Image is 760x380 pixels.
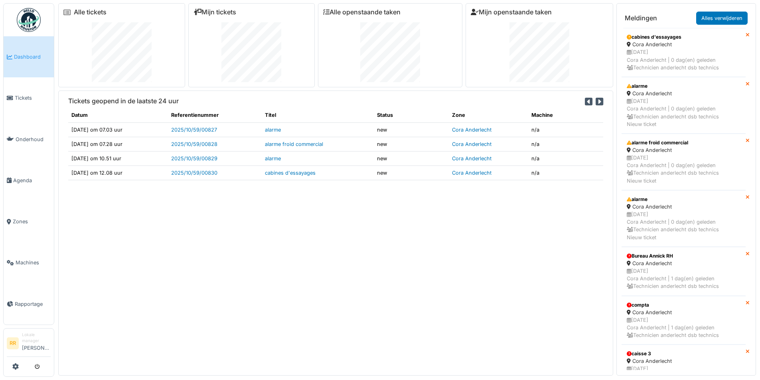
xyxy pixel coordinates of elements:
a: Mijn openstaande taken [471,8,552,16]
a: Bureau Annick RH Cora Anderlecht [DATE]Cora Anderlecht | 1 dag(en) geleden Technicien anderlecht ... [622,247,746,296]
td: new [374,166,449,180]
a: Dashboard [4,36,54,77]
div: Cora Anderlecht [627,203,740,211]
a: 2025/10/59/00828 [171,141,217,147]
h6: Tickets geopend in de laatste 24 uur [68,97,179,105]
div: Cora Anderlecht [627,41,740,48]
th: Titel [262,108,374,122]
a: Alle openstaande taken [323,8,401,16]
td: n/a [528,166,603,180]
div: caisse 3 [627,350,740,357]
td: [DATE] om 10.51 uur [68,151,168,165]
a: Onderhoud [4,119,54,160]
a: cabines d'essayages [265,170,316,176]
a: alarme Cora Anderlecht [DATE]Cora Anderlecht | 0 dag(en) geleden Technicien anderlecht dsb techni... [622,190,746,247]
div: [DATE] Cora Anderlecht | 0 dag(en) geleden Technicien anderlecht dsb technics Nieuw ticket [627,97,740,128]
h6: Meldingen [625,14,657,22]
td: new [374,122,449,137]
div: Lokale manager [22,332,51,344]
th: Datum [68,108,168,122]
a: alarme froid commercial Cora Anderlecht [DATE]Cora Anderlecht | 0 dag(en) geleden Technicien ande... [622,134,746,190]
span: Onderhoud [16,136,51,143]
th: Machine [528,108,603,122]
div: alarme [627,196,740,203]
div: Cora Anderlecht [627,309,740,316]
a: 2025/10/59/00829 [171,156,217,161]
a: alarme [265,156,281,161]
div: alarme [627,83,740,90]
a: Machines [4,242,54,283]
div: [DATE] Cora Anderlecht | 0 dag(en) geleden Technicien anderlecht dsb technics Nieuw ticket [627,154,740,185]
td: new [374,137,449,151]
td: new [374,151,449,165]
a: Zones [4,201,54,242]
span: Agenda [13,177,51,184]
a: Cora Anderlecht [452,170,492,176]
th: Referentienummer [168,108,262,122]
a: compta Cora Anderlecht [DATE]Cora Anderlecht | 1 dag(en) geleden Technicien anderlecht dsb technics [622,296,746,345]
div: [DATE] Cora Anderlecht | 1 dag(en) geleden Technicien anderlecht dsb technics [627,267,740,290]
a: Mijn tickets [193,8,236,16]
td: [DATE] om 07.28 uur [68,137,168,151]
span: Dashboard [14,53,51,61]
div: Cora Anderlecht [627,90,740,97]
div: alarme froid commercial [627,139,740,146]
div: Cora Anderlecht [627,146,740,154]
li: [PERSON_NAME] [22,332,51,355]
a: Rapportage [4,284,54,325]
span: Rapportage [15,300,51,308]
a: Alle tickets [74,8,107,16]
th: Zone [449,108,529,122]
a: 2025/10/59/00830 [171,170,217,176]
a: Alles verwijderen [696,12,748,25]
span: Tickets [15,94,51,102]
div: [DATE] Cora Anderlecht | 0 dag(en) geleden Technicien anderlecht dsb technics Nieuw ticket [627,211,740,241]
div: [DATE] Cora Anderlecht | 0 dag(en) geleden Technicien anderlecht dsb technics [627,48,740,71]
div: Cora Anderlecht [627,357,740,365]
a: cabines d'essayages Cora Anderlecht [DATE]Cora Anderlecht | 0 dag(en) geleden Technicien anderlec... [622,28,746,77]
a: 2025/10/59/00827 [171,127,217,133]
a: alarme froid commercial [265,141,323,147]
td: n/a [528,137,603,151]
img: Badge_color-CXgf-gQk.svg [17,8,41,32]
a: Cora Anderlecht [452,127,492,133]
td: [DATE] om 12.08 uur [68,166,168,180]
span: Zones [13,218,51,225]
td: [DATE] om 07.03 uur [68,122,168,137]
a: Tickets [4,77,54,118]
a: Cora Anderlecht [452,156,492,161]
span: Machines [16,259,51,266]
a: RR Lokale manager[PERSON_NAME] [7,332,51,357]
td: n/a [528,122,603,137]
td: n/a [528,151,603,165]
div: Cora Anderlecht [627,260,740,267]
div: cabines d'essayages [627,33,740,41]
a: Cora Anderlecht [452,141,492,147]
div: [DATE] Cora Anderlecht | 1 dag(en) geleden Technicien anderlecht dsb technics [627,316,740,339]
a: alarme [265,127,281,133]
div: compta [627,301,740,309]
a: alarme Cora Anderlecht [DATE]Cora Anderlecht | 0 dag(en) geleden Technicien anderlecht dsb techni... [622,77,746,134]
th: Status [374,108,449,122]
li: RR [7,337,19,349]
div: Bureau Annick RH [627,252,740,260]
a: Agenda [4,160,54,201]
